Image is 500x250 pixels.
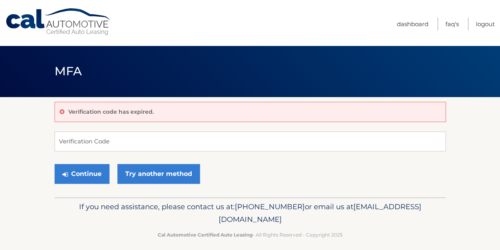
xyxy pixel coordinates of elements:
span: [PHONE_NUMBER] [235,202,305,211]
p: - All Rights Reserved - Copyright 2025 [60,231,441,239]
a: FAQ's [445,17,459,31]
input: Verification Code [55,132,446,151]
a: Logout [476,17,495,31]
button: Continue [55,164,109,184]
p: If you need assistance, please contact us at: or email us at [60,200,441,226]
strong: Cal Automotive Certified Auto Leasing [158,232,253,238]
span: MFA [55,64,82,78]
a: Try another method [117,164,200,184]
span: [EMAIL_ADDRESS][DOMAIN_NAME] [219,202,421,224]
a: Cal Automotive [5,8,112,36]
p: Verification code has expired. [68,108,154,115]
a: Dashboard [397,17,428,31]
